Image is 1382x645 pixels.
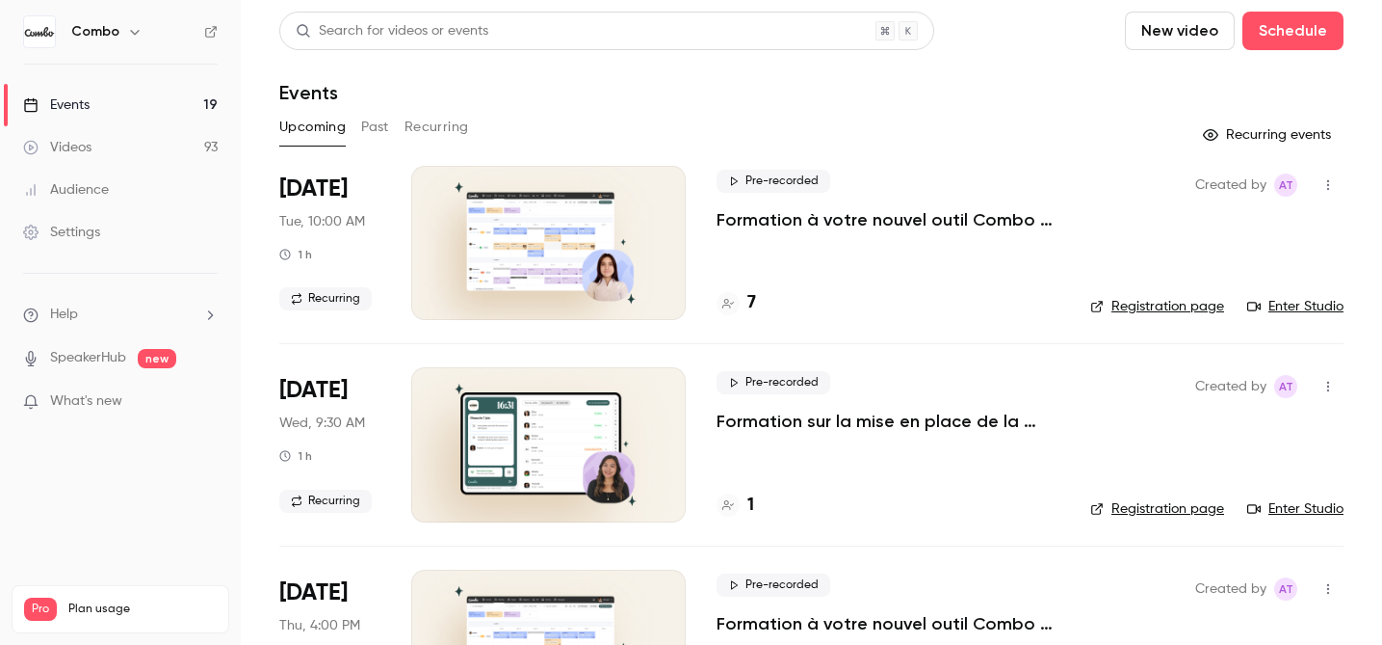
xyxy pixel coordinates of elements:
div: 1 h [279,448,312,464]
a: Registration page [1090,499,1224,519]
span: Help [50,305,78,325]
a: Registration page [1090,297,1224,316]
span: Pro [24,598,57,621]
span: Recurring [279,490,372,513]
span: Created by [1195,375,1266,398]
iframe: Noticeable Trigger [195,393,218,411]
span: Amandine Test [1274,375,1297,398]
h4: 7 [747,290,756,316]
button: Recurring [404,112,469,143]
a: SpeakerHub [50,348,126,368]
span: Pre-recorded [717,574,830,597]
span: AT [1279,578,1293,601]
h6: Combo [71,22,119,41]
span: Plan usage [68,602,217,617]
span: Amandine Test [1274,174,1297,197]
div: Oct 14 Tue, 10:00 AM (Europe/Paris) [279,166,380,320]
button: Past [361,112,389,143]
a: Formation à votre nouvel outil Combo 🚀 [717,612,1059,635]
span: new [138,349,176,368]
span: AT [1279,174,1293,197]
a: 1 [717,493,754,519]
div: Videos [23,138,91,157]
div: 1 h [279,247,312,262]
div: Audience [23,180,109,200]
a: Enter Studio [1247,499,1343,519]
span: [DATE] [279,174,348,204]
span: Pre-recorded [717,371,830,394]
span: Pre-recorded [717,170,830,193]
span: Recurring [279,287,372,310]
div: Events [23,95,90,115]
span: [DATE] [279,578,348,608]
div: Search for videos or events [296,21,488,41]
div: Settings [23,223,100,242]
a: 7 [717,290,756,316]
a: Enter Studio [1247,297,1343,316]
h1: Events [279,81,338,104]
img: Combo [24,16,55,47]
span: Wed, 9:30 AM [279,414,365,433]
span: Amandine Test [1274,578,1297,601]
li: help-dropdown-opener [23,305,218,325]
span: Created by [1195,174,1266,197]
h4: 1 [747,493,754,519]
button: Schedule [1242,12,1343,50]
div: Oct 15 Wed, 9:30 AM (Europe/Paris) [279,367,380,522]
a: Formation à votre nouvel outil Combo 🚀 [717,208,1059,231]
span: Created by [1195,578,1266,601]
span: [DATE] [279,375,348,406]
button: Recurring events [1194,120,1343,150]
button: Upcoming [279,112,346,143]
button: New video [1125,12,1235,50]
span: AT [1279,375,1293,398]
a: Formation sur la mise en place de la Pointeuse Combo 🚦 [717,410,1059,433]
span: Thu, 4:00 PM [279,616,360,635]
span: What's new [50,391,122,412]
span: Tue, 10:00 AM [279,212,365,231]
